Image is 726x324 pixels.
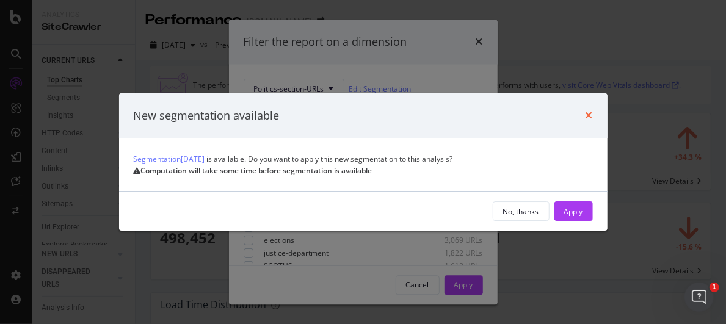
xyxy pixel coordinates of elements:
div: New segmentation available [134,108,280,124]
div: times [586,108,593,124]
div: Computation will take some time before segmentation is available [141,165,593,176]
iframe: Intercom live chat [684,283,714,312]
div: No, thanks [503,206,539,217]
div: warning banner [134,165,593,176]
a: Segmentation[DATE] [134,153,205,165]
div: Apply [564,206,583,217]
button: No, thanks [493,201,550,221]
span: 1 [710,283,719,292]
div: is available. Do you want to apply this new segmentation to this analysis? [119,138,608,191]
div: modal [119,93,608,231]
button: Apply [554,201,593,221]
